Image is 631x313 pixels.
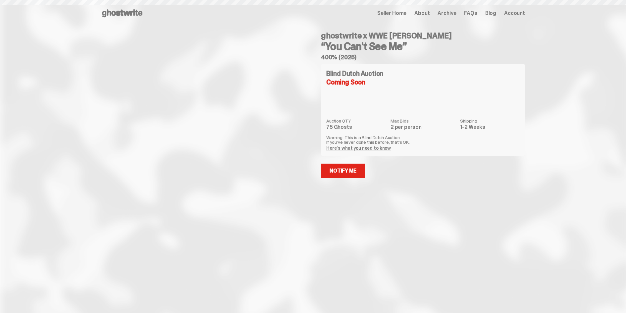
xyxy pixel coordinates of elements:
[321,41,525,52] h3: “You Can't See Me”
[377,11,406,16] a: Seller Home
[414,11,430,16] a: About
[321,32,525,40] h4: ghostwrite x WWE [PERSON_NAME]
[460,125,520,130] dd: 1-2 Weeks
[464,11,477,16] a: FAQs
[504,11,525,16] a: Account
[321,54,525,60] h5: 400% (2025)
[326,135,520,144] p: Warning: This is a Blind Dutch Auction. If you’ve never done this before, that’s OK.
[326,145,391,151] a: Here's what you need to know
[326,79,520,85] div: Coming Soon
[326,119,387,123] dt: Auction QTY
[326,125,387,130] dd: 75 Ghosts
[326,70,383,77] h4: Blind Dutch Auction
[438,11,456,16] a: Archive
[391,125,456,130] dd: 2 per person
[460,119,520,123] dt: Shipping
[485,11,496,16] a: Blog
[391,119,456,123] dt: Max Bids
[321,164,365,178] a: Notify Me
